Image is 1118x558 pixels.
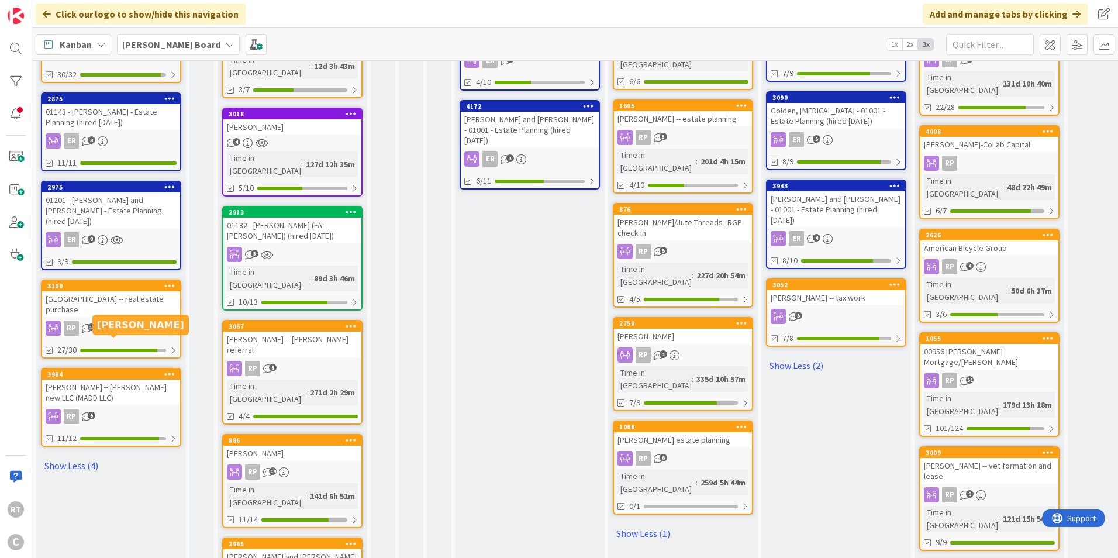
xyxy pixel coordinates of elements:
div: 2965 [223,539,361,549]
span: 7/9 [629,397,640,409]
div: 2750 [614,318,752,329]
span: 0/1 [629,500,640,512]
div: [PERSON_NAME] [223,119,361,135]
span: 1 [506,154,514,162]
div: Time in [GEOGRAPHIC_DATA] [924,392,998,418]
div: [PERSON_NAME] and [PERSON_NAME] - 01001 - Estate Planning (hired [DATE]) [461,112,599,148]
div: 2626 [926,231,1058,239]
div: [GEOGRAPHIC_DATA] -- real estate purchase [42,291,180,317]
div: 3984 [47,370,180,378]
span: 3/7 [239,84,250,96]
div: 201d 4h 15m [698,155,748,168]
div: RP [636,130,651,145]
div: 3009 [926,449,1058,457]
div: 1055 [926,335,1058,343]
div: 2750 [619,319,752,328]
div: [PERSON_NAME] [223,446,361,461]
div: RP [920,259,1058,274]
div: RP [42,321,180,336]
span: 3/6 [936,308,947,321]
b: [PERSON_NAME] Board [122,39,220,50]
div: 50d 6h 37m [1008,284,1055,297]
div: Add and manage tabs by clicking [923,4,1088,25]
div: 3100[GEOGRAPHIC_DATA] -- real estate purchase [42,281,180,317]
span: 5 [660,247,667,254]
span: 6/6 [629,75,640,88]
div: 335d 10h 57m [693,373,748,385]
span: : [692,373,693,385]
a: Show Less (2) [766,356,906,375]
div: 1055 [920,333,1058,344]
span: 11/11 [57,157,77,169]
div: RP [942,259,957,274]
div: 3052 [772,281,905,289]
div: RP [920,487,1058,502]
div: 1605 [619,102,752,110]
div: RP [42,409,180,424]
div: RP [64,409,79,424]
div: 131d 10h 40m [1000,77,1055,90]
span: 11/12 [57,432,77,445]
div: Time in [GEOGRAPHIC_DATA] [617,149,696,174]
span: 7/8 [782,332,793,345]
span: 3 [660,133,667,140]
div: 876 [619,205,752,213]
div: RP [223,361,361,376]
span: 1 [660,350,667,358]
div: [PERSON_NAME] -- estate planning [614,111,752,126]
span: 4 [966,262,974,270]
div: RP [245,361,260,376]
span: 8 [88,136,95,144]
div: RP [64,321,79,336]
div: 3052[PERSON_NAME] -- tax work [767,280,905,305]
div: 1088[PERSON_NAME] estate planning [614,422,752,447]
div: 886[PERSON_NAME] [223,435,361,461]
div: ER [461,151,599,167]
div: 1605 [614,101,752,111]
span: 5/10 [239,182,254,194]
span: 22/28 [936,101,955,113]
div: RT [8,501,24,518]
span: 5 [813,135,820,143]
div: Time in [GEOGRAPHIC_DATA] [227,53,309,79]
div: 01201 - [PERSON_NAME] and [PERSON_NAME] - Estate Planning (hired [DATE]) [42,192,180,229]
div: 287501143 - [PERSON_NAME] - Estate Planning (hired [DATE]) [42,94,180,130]
div: 2750[PERSON_NAME] [614,318,752,344]
div: ER [42,232,180,247]
span: 4 [233,138,240,146]
div: [PERSON_NAME] -- tax work [767,290,905,305]
img: Visit kanbanzone.com [8,8,24,24]
div: [PERSON_NAME] -- vet formation and lease [920,458,1058,484]
div: 3067 [223,321,361,332]
div: 1088 [614,422,752,432]
span: : [696,155,698,168]
div: 297501201 - [PERSON_NAME] and [PERSON_NAME] - Estate Planning (hired [DATE]) [42,182,180,229]
div: RP [920,373,1058,388]
div: 2965 [229,540,361,548]
div: 3100 [42,281,180,291]
div: 2626American Bicycle Group [920,230,1058,256]
span: : [305,386,307,399]
div: 3090Golden, [MEDICAL_DATA] - 01001 - Estate Planning (hired [DATE]) [767,92,905,129]
span: 4/10 [629,179,644,191]
span: 30/32 [57,68,77,81]
div: 271d 2h 29m [307,386,358,399]
div: Time in [GEOGRAPHIC_DATA] [617,470,696,495]
div: [PERSON_NAME] estate planning [614,432,752,447]
div: [PERSON_NAME] + [PERSON_NAME] new LLC (MADD LLC) [42,380,180,405]
input: Quick Filter... [946,34,1034,55]
div: 4008 [920,126,1058,137]
div: 3090 [772,94,905,102]
div: 876[PERSON_NAME]/Jute Threads--RGP check in [614,204,752,240]
span: 51 [966,376,974,384]
div: 48d 22h 49m [1004,181,1055,194]
div: RP [614,244,752,259]
span: 9/9 [936,536,947,549]
span: 9 [88,412,95,419]
div: 3943[PERSON_NAME] and [PERSON_NAME] - 01001 - Estate Planning (hired [DATE]) [767,181,905,228]
div: 291301182 - [PERSON_NAME] (FA: [PERSON_NAME]) (hired [DATE]) [223,207,361,243]
div: 3018[PERSON_NAME] [223,109,361,135]
span: : [998,77,1000,90]
div: [PERSON_NAME]-CoLab Capital [920,137,1058,152]
span: 8/9 [782,156,793,168]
